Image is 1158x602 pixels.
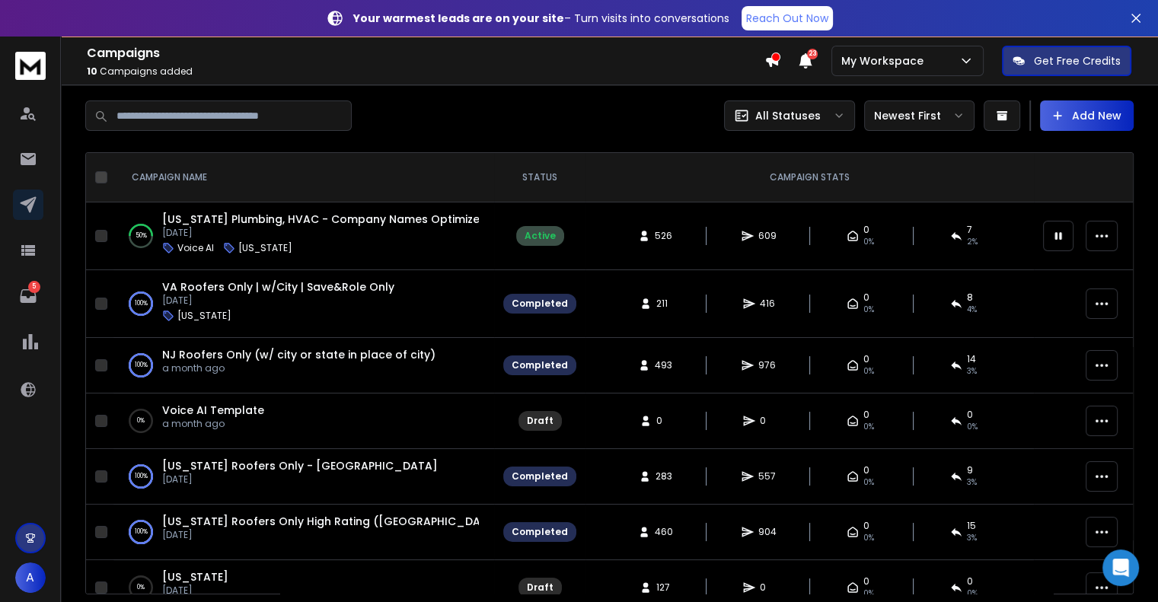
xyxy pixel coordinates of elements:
[967,409,973,421] span: 0
[162,569,228,584] a: [US_STATE]
[758,359,776,371] span: 976
[758,470,776,483] span: 557
[1002,46,1131,76] button: Get Free Credits
[967,464,973,476] span: 9
[113,153,494,202] th: CAMPAIGN NAME
[512,359,568,371] div: Completed
[967,224,972,236] span: 7
[512,526,568,538] div: Completed
[137,580,145,595] p: 0 %
[135,469,148,484] p: 100 %
[863,588,874,600] span: 0%
[841,53,930,68] p: My Workspace
[760,415,775,427] span: 0
[863,476,874,489] span: 0%
[1040,100,1134,131] button: Add New
[87,65,97,78] span: 10
[113,202,494,270] td: 50%[US_STATE] Plumbing, HVAC - Company Names Optimized[DATE]Voice AI[US_STATE]
[162,529,479,541] p: [DATE]
[967,575,973,588] span: 0
[967,353,976,365] span: 14
[967,304,977,316] span: 4 %
[162,212,487,227] a: [US_STATE] Plumbing, HVAC - Company Names Optimized
[113,338,494,393] td: 100%NJ Roofers Only (w/ city or state in place of city)a month ago
[967,291,973,304] span: 8
[113,393,494,449] td: 0%Voice AI Templatea month ago
[967,520,976,532] span: 15
[967,476,977,489] span: 3 %
[135,524,148,540] p: 100 %
[15,562,46,593] button: A
[863,224,869,236] span: 0
[162,418,264,430] p: a month ago
[527,415,553,427] div: Draft
[162,458,438,473] a: [US_STATE] Roofers Only - [GEOGRAPHIC_DATA]
[525,230,556,242] div: Active
[967,421,978,433] span: 0%
[494,153,585,202] th: STATUS
[742,6,833,30] a: Reach Out Now
[655,230,672,242] span: 526
[177,242,214,254] p: Voice AI
[113,449,494,505] td: 100%[US_STATE] Roofers Only - [GEOGRAPHIC_DATA][DATE]
[113,270,494,338] td: 100%VA Roofers Only | w/City | Save&Role Only[DATE][US_STATE]
[863,409,869,421] span: 0
[656,470,672,483] span: 283
[967,365,977,377] span: 3 %
[87,65,764,78] p: Campaigns added
[512,470,568,483] div: Completed
[967,588,978,600] span: 0%
[746,11,828,26] p: Reach Out Now
[137,413,145,428] p: 0 %
[135,358,148,373] p: 100 %
[28,281,40,293] p: 5
[863,575,869,588] span: 0
[656,581,672,594] span: 127
[162,347,435,362] a: NJ Roofers Only (w/ city or state in place of city)
[512,298,568,310] div: Completed
[15,52,46,80] img: logo
[162,514,506,529] a: [US_STATE] Roofers Only High Rating ([GEOGRAPHIC_DATA])
[162,227,479,239] p: [DATE]
[656,298,672,310] span: 211
[135,296,148,311] p: 100 %
[863,236,874,248] span: 0%
[655,526,673,538] span: 460
[863,520,869,532] span: 0
[967,236,978,248] span: 2 %
[863,353,869,365] span: 0
[1102,549,1139,586] div: Open Intercom Messenger
[807,49,818,59] span: 23
[967,532,977,544] span: 3 %
[162,584,228,597] p: [DATE]
[162,279,394,295] a: VA Roofers Only | w/City | Save&Role Only
[655,359,672,371] span: 493
[13,281,43,311] a: 5
[585,153,1034,202] th: CAMPAIGN STATS
[353,11,729,26] p: – Turn visits into conversations
[238,242,292,254] p: [US_STATE]
[755,108,821,123] p: All Statuses
[758,230,777,242] span: 609
[758,526,777,538] span: 904
[136,228,147,244] p: 50 %
[162,362,435,374] p: a month ago
[863,532,874,544] span: 0%
[863,365,874,377] span: 0%
[656,415,672,427] span: 0
[864,100,975,131] button: Newest First
[353,11,564,26] strong: Your warmest leads are on your site
[162,403,264,418] a: Voice AI Template
[863,304,874,316] span: 0%
[863,421,874,433] span: 0%
[177,310,231,322] p: [US_STATE]
[863,464,869,476] span: 0
[863,291,869,304] span: 0
[527,581,553,594] div: Draft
